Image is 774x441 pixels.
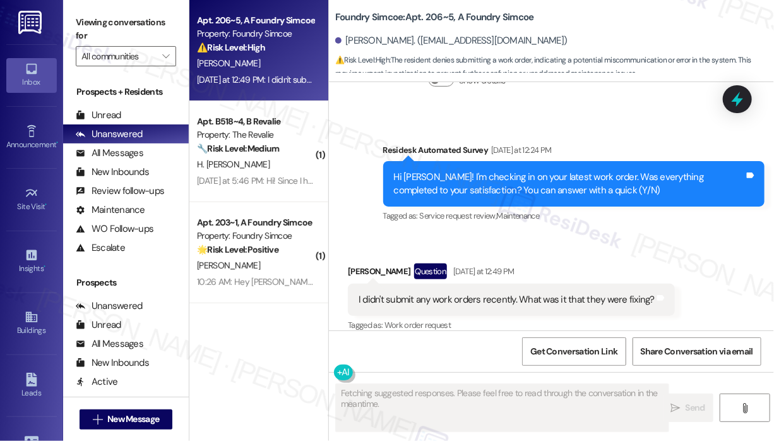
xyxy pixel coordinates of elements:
strong: 🔧 Risk Level: Medium [197,143,279,154]
div: Follow Ups [76,394,134,408]
div: [PERSON_NAME] [348,263,675,284]
div: Maintenance [76,203,145,217]
span: • [44,262,45,271]
span: New Message [107,413,159,426]
span: Service request review , [419,210,496,221]
a: Insights • [6,245,57,279]
span: • [45,200,47,209]
div: Tagged as: [383,207,765,225]
div: Unanswered [76,128,143,141]
div: Apt. B518~4, B Revalie [197,115,314,128]
i:  [162,51,169,61]
i:  [740,403,749,413]
span: • [56,138,58,147]
a: Leads [6,369,57,403]
button: New Message [80,409,173,430]
button: Send [663,394,713,422]
strong: 🌟 Risk Level: Positive [197,244,278,255]
button: Share Conversation via email [633,337,761,366]
div: New Inbounds [76,356,149,370]
div: I didn't submit any work orders recently. What was it that they were fixing? [359,293,655,306]
div: Apt. 203~1, A Foundry Simcoe [197,216,314,229]
span: Get Conversation Link [530,345,617,358]
div: All Messages [76,147,143,160]
div: [DATE] at 12:49 PM: I didn't submit any work orders recently. What was it that they were fixing? [197,74,539,85]
div: Escalate [76,241,125,255]
strong: ⚠️ Risk Level: High [335,55,390,65]
textarea: Fetching suggested responses. Please feel free to read through the conversation in the meantime. [336,384,669,432]
div: Prospects [63,276,189,289]
div: Unread [76,109,121,122]
div: Hi [PERSON_NAME]! I'm checking in on your latest work order. Was everything completed to your sat... [394,171,745,198]
div: Property: Foundry Simcoe [197,27,314,40]
input: All communities [81,46,156,66]
div: [DATE] at 12:49 PM [450,265,514,278]
span: H. [PERSON_NAME] [197,159,270,170]
div: All Messages [76,337,143,351]
div: 10:26 AM: Hey [PERSON_NAME], we appreciate your text! We'll be back at 11AM to help you out. If i... [197,276,734,287]
div: New Inbounds [76,166,149,179]
span: [PERSON_NAME] [197,57,260,69]
a: Inbox [6,58,57,92]
button: Get Conversation Link [522,337,626,366]
div: Property: Foundry Simcoe [197,229,314,243]
div: Active [76,375,118,389]
span: [PERSON_NAME] [197,260,260,271]
div: [DATE] at 12:24 PM [488,143,551,157]
div: Unread [76,318,121,332]
span: Maintenance [496,210,539,221]
a: Buildings [6,306,57,341]
div: Prospects + Residents [63,85,189,99]
div: Unanswered [76,299,143,313]
div: Review follow-ups [76,184,164,198]
img: ResiDesk Logo [18,11,44,34]
div: Property: The Revalie [197,128,314,142]
div: Residesk Automated Survey [383,143,765,161]
i:  [671,403,681,413]
div: [PERSON_NAME]. ([EMAIL_ADDRESS][DOMAIN_NAME]) [335,34,568,47]
div: Tagged as: [348,316,675,334]
b: Foundry Simcoe: Apt. 206~5, A Foundry Simcoe [335,11,534,24]
strong: ⚠️ Risk Level: High [197,42,265,53]
div: WO Follow-ups [76,222,153,236]
span: Share Conversation via email [641,345,753,358]
span: Send [686,401,705,414]
a: Site Visit • [6,183,57,217]
i:  [93,414,102,425]
div: Question [414,263,448,279]
div: Apt. 206~5, A Foundry Simcoe [197,14,314,27]
span: : The resident denies submitting a work order, indicating a potential miscommunication or error i... [335,54,774,81]
span: Work order request [384,320,451,330]
label: Viewing conversations for [76,13,176,46]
